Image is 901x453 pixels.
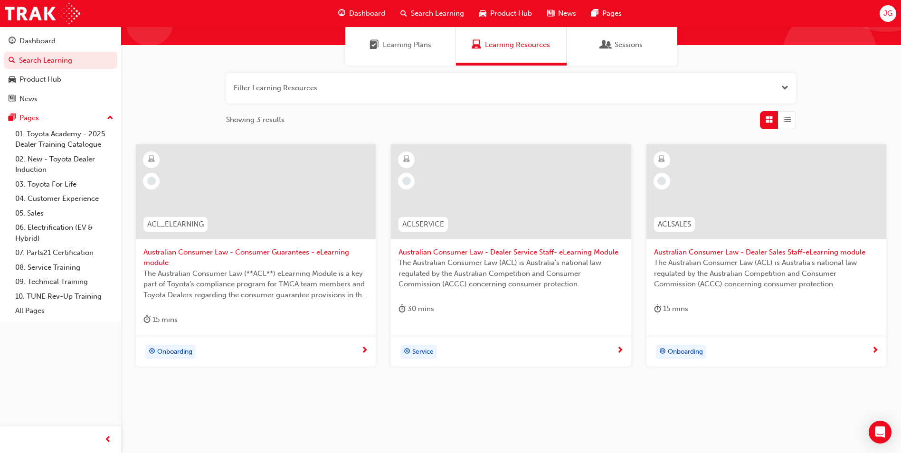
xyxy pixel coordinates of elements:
span: List [784,114,791,125]
a: search-iconSearch Learning [393,4,472,23]
span: ACLSALES [658,219,691,230]
span: search-icon [400,8,407,19]
span: learningRecordVerb_NONE-icon [402,177,411,185]
span: Learning Resources [485,39,550,50]
span: ACLSERVICE [402,219,444,230]
a: Learning PlansLearning Plans [345,24,456,66]
span: duration-icon [398,303,406,315]
span: ACL_ELEARNING [147,219,204,230]
span: learningResourceType_ELEARNING-icon [658,153,665,166]
a: ACLSERVICEAustralian Consumer Law - Dealer Service Staff- eLearning ModuleThe Australian Consumer... [391,144,631,367]
span: duration-icon [143,314,151,326]
a: 04. Customer Experience [11,191,117,206]
a: 10. TUNE Rev-Up Training [11,289,117,304]
span: news-icon [547,8,554,19]
div: Pages [19,113,39,123]
a: 07. Parts21 Certification [11,245,117,260]
a: Learning ResourcesLearning Resources [456,24,567,66]
span: pages-icon [9,114,16,123]
button: DashboardSearch LearningProduct HubNews [4,30,117,109]
a: guage-iconDashboard [331,4,393,23]
a: 05. Sales [11,206,117,221]
span: Service [412,347,434,358]
button: JG [880,5,896,22]
a: 03. Toyota For Life [11,177,117,192]
span: guage-icon [338,8,345,19]
span: Sessions [601,39,611,50]
a: 09. Technical Training [11,274,117,289]
a: 02. New - Toyota Dealer Induction [11,152,117,177]
span: Learning Resources [472,39,481,50]
span: up-icon [107,112,114,124]
span: target-icon [404,346,410,358]
span: learningResourceType_ELEARNING-icon [403,153,410,166]
span: Australian Consumer Law - Consumer Guarantees - eLearning module [143,247,368,268]
a: pages-iconPages [584,4,629,23]
span: JG [883,8,892,19]
a: 06. Electrification (EV & Hybrid) [11,220,117,245]
span: Dashboard [349,8,385,19]
a: SessionsSessions [567,24,677,66]
a: ACL_ELEARNINGAustralian Consumer Law - Consumer Guarantees - eLearning moduleThe Australian Consu... [136,144,376,367]
span: prev-icon [104,434,112,446]
span: The Australian Consumer Law (ACL) is Australia's national law regulated by the Australian Competi... [654,257,879,290]
span: Australian Consumer Law - Dealer Sales Staff-eLearning module [654,247,879,258]
a: car-iconProduct Hub [472,4,540,23]
div: 30 mins [398,303,434,315]
span: Search Learning [411,8,464,19]
button: Pages [4,109,117,127]
a: Product Hub [4,71,117,88]
div: Open Intercom Messenger [869,421,892,444]
span: next-icon [872,347,879,355]
span: target-icon [659,346,666,358]
div: 15 mins [654,303,688,315]
span: News [558,8,576,19]
span: Australian Consumer Law - Dealer Service Staff- eLearning Module [398,247,623,258]
span: next-icon [361,347,368,355]
button: Open the filter [781,83,788,94]
span: car-icon [9,75,16,84]
a: Search Learning [4,52,117,69]
a: 08. Service Training [11,260,117,275]
a: 01. Toyota Academy - 2025 Dealer Training Catalogue [11,127,117,152]
span: The Australian Consumer Law (**ACL**) eLearning Module is a key part of Toyota’s compliance progr... [143,268,368,301]
span: learningRecordVerb_NONE-icon [147,177,156,185]
span: pages-icon [591,8,598,19]
span: Showing 3 results [226,114,285,125]
span: Onboarding [668,347,703,358]
span: learningResourceType_ELEARNING-icon [148,153,155,166]
a: Dashboard [4,32,117,50]
span: Product Hub [490,8,532,19]
span: The Australian Consumer Law (ACL) is Australia's national law regulated by the Australian Competi... [398,257,623,290]
span: Pages [602,8,622,19]
span: search-icon [9,57,15,65]
div: Product Hub [19,74,61,85]
a: news-iconNews [540,4,584,23]
div: 15 mins [143,314,178,326]
div: Dashboard [19,36,56,47]
img: Trak [5,3,80,24]
span: car-icon [479,8,486,19]
span: duration-icon [654,303,661,315]
span: learningRecordVerb_NONE-icon [657,177,666,185]
div: News [19,94,38,104]
span: Learning Plans [370,39,379,50]
span: Onboarding [157,347,192,358]
span: Sessions [615,39,643,50]
span: news-icon [9,95,16,104]
span: target-icon [149,346,155,358]
span: guage-icon [9,37,16,46]
span: next-icon [616,347,624,355]
a: All Pages [11,303,117,318]
a: News [4,90,117,108]
span: Learning Plans [383,39,431,50]
a: ACLSALESAustralian Consumer Law - Dealer Sales Staff-eLearning moduleThe Australian Consumer Law ... [646,144,886,367]
span: Grid [766,114,773,125]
